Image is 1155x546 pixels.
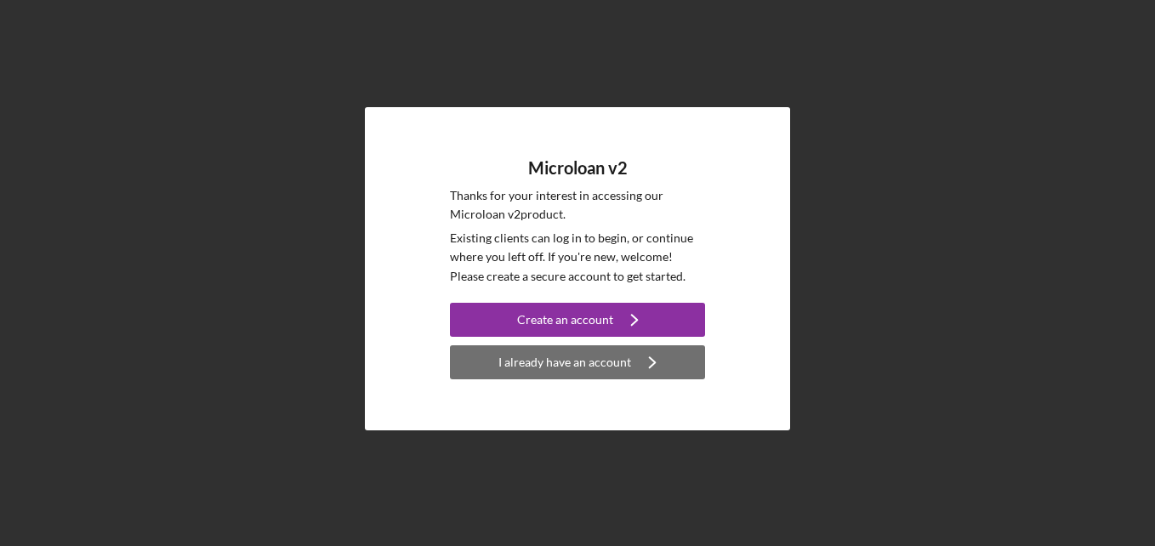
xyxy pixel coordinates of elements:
button: Create an account [450,303,705,337]
p: Existing clients can log in to begin, or continue where you left off. If you're new, welcome! Ple... [450,229,705,286]
h4: Microloan v2 [528,158,628,178]
div: Create an account [517,303,613,337]
button: I already have an account [450,345,705,379]
div: I already have an account [498,345,631,379]
p: Thanks for your interest in accessing our Microloan v2 product. [450,186,705,225]
a: Create an account [450,303,705,341]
